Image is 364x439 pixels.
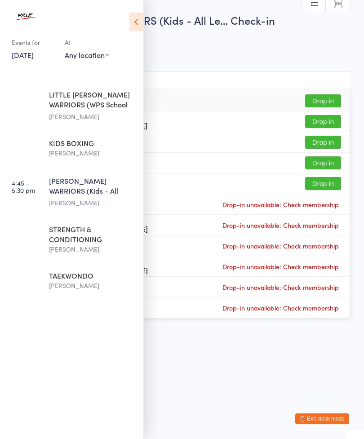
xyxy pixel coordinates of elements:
time: 3:15 - 4:00 pm [12,93,36,107]
button: Drop in [305,156,341,169]
div: KIDS BOXING [49,138,136,148]
div: At [65,35,109,50]
span: . [14,50,350,59]
span: [DATE] 4:45pm [14,32,336,41]
div: Events for [12,35,56,50]
div: [PERSON_NAME] [49,148,136,158]
div: [PERSON_NAME] WARRIORS (Kids - All Levels) [49,176,136,198]
a: 3:15 -4:00 pmLITTLE [PERSON_NAME] WARRIORS (WPS School Pick Up include...[PERSON_NAME] [3,82,143,129]
span: Drop-in unavailable: Check membership [220,239,341,253]
div: STRENGTH & CONDITIONING [49,224,136,244]
a: [DATE] [12,50,34,60]
a: 6:30 -7:30 pmTAEKWONDO[PERSON_NAME] [3,263,143,300]
h2: [PERSON_NAME] WARRIORS (Kids - All Le… Check-in [14,13,350,27]
span: [PERSON_NAME] [14,41,336,50]
button: Drop in [305,177,341,190]
span: Drop-in unavailable: Check membership [220,260,341,273]
span: Drop-in unavailable: Check membership [220,198,341,211]
div: LITTLE [PERSON_NAME] WARRIORS (WPS School Pick Up include... [49,89,136,111]
div: [PERSON_NAME] [49,280,136,291]
span: Drop-in unavailable: Check membership [220,218,341,232]
button: Drop in [305,115,341,128]
button: Exit kiosk mode [295,413,349,424]
span: Drop-in unavailable: Check membership [220,280,341,294]
div: [PERSON_NAME] [49,111,136,122]
div: Any location [65,50,109,60]
div: TAEKWONDO [49,270,136,280]
button: Drop in [305,94,341,107]
span: Drop-in unavailable: Check membership [220,301,341,315]
button: Drop in [305,136,341,149]
time: 5:30 - 6:30 pm [12,228,35,242]
div: [PERSON_NAME] [49,198,136,208]
time: 4:45 - 5:30 pm [12,179,35,194]
a: 4:45 -5:30 pm[PERSON_NAME] WARRIORS (Kids - All Levels)[PERSON_NAME] [3,168,143,216]
time: 6:30 - 7:30 pm [12,274,35,288]
time: 4:00 - 4:45 pm [12,142,36,156]
a: 5:30 -6:30 pmSTRENGTH & CONDITIONING[PERSON_NAME] [3,217,143,262]
input: Search [14,71,350,92]
img: Wyllie Martial Arts [9,7,43,26]
a: 4:00 -4:45 pmKIDS BOXING[PERSON_NAME] [3,130,143,167]
div: [PERSON_NAME] [49,244,136,254]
